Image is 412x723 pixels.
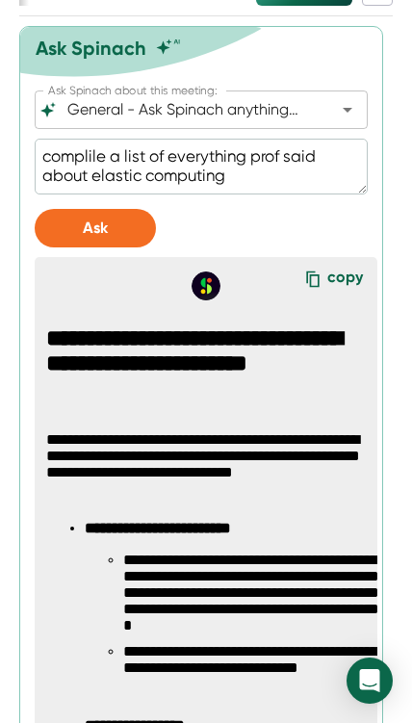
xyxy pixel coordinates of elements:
input: What can we do to help? [64,96,305,123]
div: Open Intercom Messenger [347,658,393,704]
span: Ask [83,219,108,237]
textarea: complile a list of everything prof said about elastic computing [35,139,368,194]
button: Ask [35,209,156,247]
div: Ask Spinach [36,37,146,60]
button: Open [334,96,361,123]
div: copy [327,268,363,294]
